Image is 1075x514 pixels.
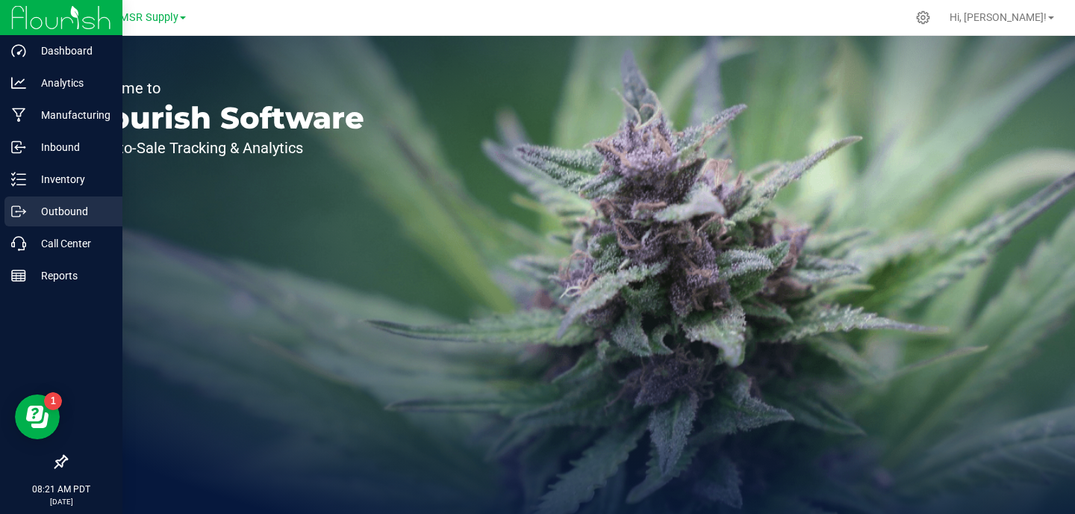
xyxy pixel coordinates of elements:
[11,75,26,90] inline-svg: Analytics
[26,106,116,124] p: Manufacturing
[26,74,116,92] p: Analytics
[26,202,116,220] p: Outbound
[914,10,932,25] div: Manage settings
[119,11,178,24] span: MSR Supply
[11,43,26,58] inline-svg: Dashboard
[81,81,364,96] p: Welcome to
[7,496,116,507] p: [DATE]
[26,138,116,156] p: Inbound
[15,394,60,439] iframe: Resource center
[26,235,116,253] p: Call Center
[81,103,364,133] p: Flourish Software
[950,11,1047,23] span: Hi, [PERSON_NAME]!
[11,268,26,283] inline-svg: Reports
[11,108,26,123] inline-svg: Manufacturing
[11,236,26,251] inline-svg: Call Center
[26,267,116,285] p: Reports
[11,204,26,219] inline-svg: Outbound
[11,140,26,155] inline-svg: Inbound
[11,172,26,187] inline-svg: Inventory
[7,483,116,496] p: 08:21 AM PDT
[26,170,116,188] p: Inventory
[44,392,62,410] iframe: Resource center unread badge
[81,140,364,155] p: Seed-to-Sale Tracking & Analytics
[26,42,116,60] p: Dashboard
